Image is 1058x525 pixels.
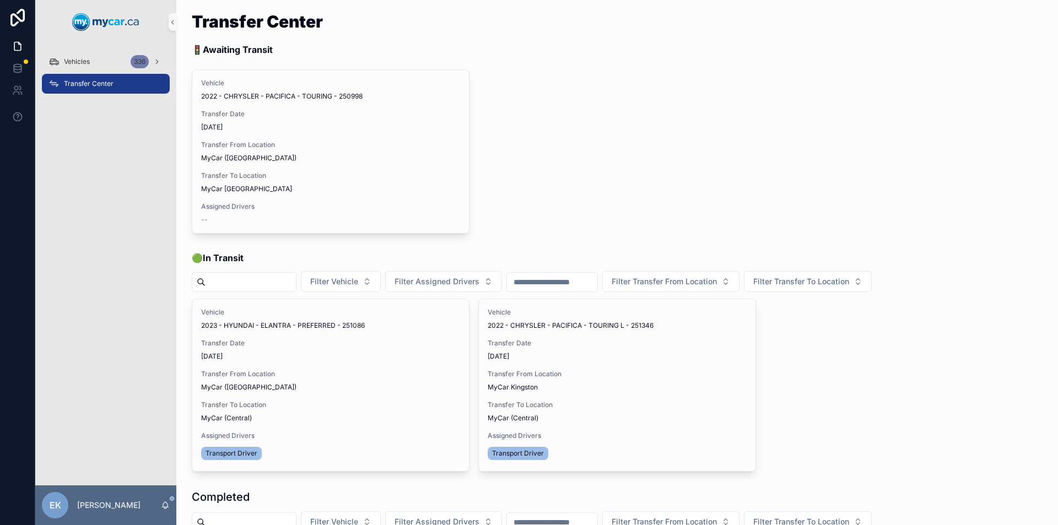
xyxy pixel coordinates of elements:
h1: Completed [192,489,250,505]
span: 2022 - CHRYSLER - PACIFICA - TOURING L - 251346 [488,321,654,330]
strong: In Transit [203,252,244,263]
a: Vehicle2022 - CHRYSLER - PACIFICA - TOURING L - 251346Transfer Date[DATE]Transfer From LocationMy... [478,299,756,472]
span: Transfer From Location [488,370,747,378]
a: Vehicle2023 - HYUNDAI - ELANTRA - PREFERRED - 251086Transfer Date[DATE]Transfer From LocationMyCa... [192,299,469,472]
span: Vehicle [201,308,460,317]
h1: Transfer Center [192,13,323,30]
span: [DATE] [488,352,747,361]
span: Transfer Date [201,110,460,118]
span: MyCar ([GEOGRAPHIC_DATA]) [201,154,296,163]
p: [PERSON_NAME] [77,500,141,511]
a: Vehicles336 [42,52,170,72]
span: [DATE] [201,123,460,132]
span: Transfer To Location [488,400,747,409]
span: Transfer Date [201,339,460,348]
span: Filter Transfer From Location [612,276,717,287]
span: Filter Transfer To Location [753,276,849,287]
button: Select Button [301,271,381,292]
span: MyCar (Central) [488,414,538,423]
span: [DATE] [201,352,460,361]
span: Transfer Date [488,339,747,348]
span: Assigned Drivers [488,431,747,440]
span: MyCar ([GEOGRAPHIC_DATA]) [201,383,296,392]
span: Vehicle [488,308,747,317]
span: Transport Driver [206,449,257,458]
span: Transport Driver [492,449,544,458]
strong: Awaiting Transit [203,44,273,55]
button: Select Button [744,271,872,292]
div: 336 [131,55,149,68]
span: Filter Assigned Drivers [395,276,479,287]
span: Transfer From Location [201,140,460,149]
span: Vehicles [64,57,90,66]
span: Transfer To Location [201,400,460,409]
a: Vehicle2022 - CHRYSLER - PACIFICA - TOURING - 250998Transfer Date[DATE]Transfer From LocationMyCa... [192,69,469,234]
div: scrollable content [35,44,176,108]
span: Assigned Drivers [201,202,460,211]
span: MyCar [GEOGRAPHIC_DATA] [201,185,292,193]
span: MyCar (Central) [201,414,252,423]
span: Transfer To Location [201,171,460,180]
span: Vehicle [201,79,460,88]
span: Transfer Center [64,79,114,88]
p: 🚦 [192,43,323,56]
button: Select Button [602,271,739,292]
span: Filter Vehicle [310,276,358,287]
span: 2022 - CHRYSLER - PACIFICA - TOURING - 250998 [201,92,363,101]
span: 🟢 [192,251,244,264]
img: App logo [72,13,139,31]
span: MyCar Kingston [488,383,538,392]
span: EK [50,499,61,512]
a: Transfer Center [42,74,170,94]
span: Assigned Drivers [201,431,460,440]
button: Select Button [385,271,502,292]
span: -- [201,215,208,224]
span: Transfer From Location [201,370,460,378]
span: 2023 - HYUNDAI - ELANTRA - PREFERRED - 251086 [201,321,365,330]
